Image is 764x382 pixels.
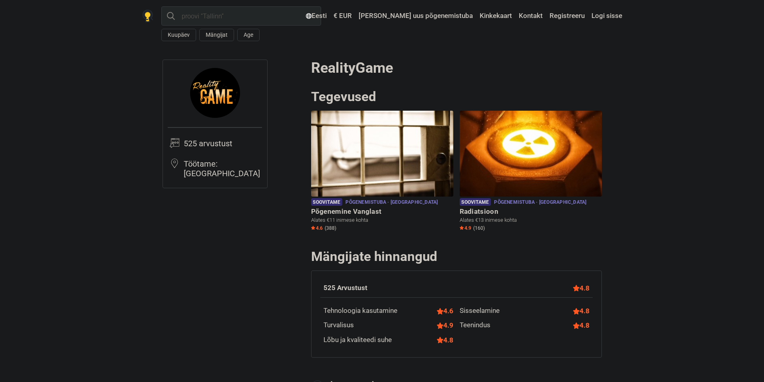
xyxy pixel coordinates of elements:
a: [PERSON_NAME] uus põgenemistuba [357,9,475,23]
h1: RealityGame [311,60,602,77]
h6: Radiatsioon [460,207,602,216]
td: 525 arvustust [184,138,262,158]
div: 4.8 [437,335,453,345]
span: Põgenemistuba · [GEOGRAPHIC_DATA] [494,198,586,207]
div: 4.8 [573,306,589,316]
button: Mängijat [199,29,234,41]
img: Radiatsioon [460,111,602,197]
span: (388) [325,225,336,231]
h2: Tegevused [311,89,602,105]
button: Kuupäev [161,29,196,41]
span: 4.6 [311,225,323,231]
p: Alates €13 inimese kohta [460,217,602,224]
a: Eesti [304,9,329,23]
div: Lõbu ja kvaliteedi suhe [323,335,392,345]
a: Kontakt [517,9,545,23]
div: 525 Arvustust [323,283,367,293]
a: € EUR [331,9,354,23]
td: Töötame: [GEOGRAPHIC_DATA] [184,158,262,183]
img: Star [311,226,315,230]
h2: Mängijate hinnangud [311,249,602,265]
input: proovi “Tallinn” [161,6,321,26]
div: Tehnoloogia kasutamine [323,306,397,316]
a: Radiatsioon Soovitame Põgenemistuba · [GEOGRAPHIC_DATA] Radiatsioon Alates €13 inimese kohta Star... [460,111,602,233]
div: 4.6 [437,306,453,316]
div: Sisseelamine [460,306,500,316]
a: Logi sisse [589,9,622,23]
div: Turvalisus [323,320,354,330]
p: Alates €11 inimese kohta [311,217,453,224]
div: 4.9 [437,320,453,330]
span: (160) [473,225,485,231]
img: Eesti [306,13,312,19]
img: Põgenemine Vanglast [311,111,453,197]
span: 4.9 [460,225,471,231]
div: 4.8 [573,283,589,293]
h6: Põgenemine Vanglast [311,207,453,216]
a: Kinkekaart [478,9,514,23]
span: Põgenemistuba · [GEOGRAPHIC_DATA] [345,198,438,207]
div: 4.8 [573,320,589,330]
div: Teenindus [460,320,490,330]
span: Soovitame [460,198,491,206]
img: Star [460,226,464,230]
button: Age [237,29,260,41]
a: Registreeru [548,9,587,23]
a: Põgenemine Vanglast Soovitame Põgenemistuba · [GEOGRAPHIC_DATA] Põgenemine Vanglast Alates €11 in... [311,111,453,233]
img: Nowescape logo [142,10,153,22]
span: Soovitame [311,198,343,206]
